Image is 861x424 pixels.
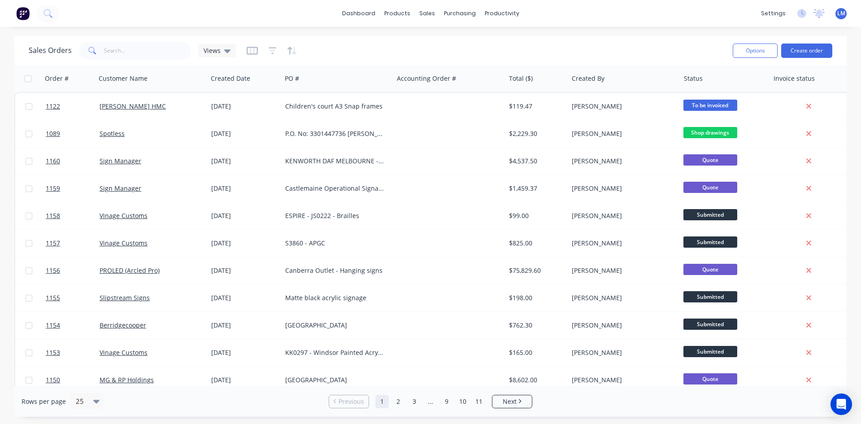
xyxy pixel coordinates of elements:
span: 1153 [46,348,60,357]
span: 1156 [46,266,60,275]
span: Quote [683,373,737,385]
a: Spotless [100,129,125,138]
div: Status [684,74,703,83]
div: Total ($) [509,74,533,83]
div: products [380,7,415,20]
div: Open Intercom Messenger [831,393,852,415]
div: Created Date [211,74,250,83]
span: Submitted [683,346,737,357]
div: Castlemaine Operational Signage [285,184,385,193]
a: 1154 [46,312,100,339]
div: purchasing [439,7,480,20]
div: [DATE] [211,129,278,138]
a: 1156 [46,257,100,284]
div: $99.00 [509,211,561,220]
div: Children's court A3 Snap frames [285,102,385,111]
div: $8,602.00 [509,376,561,385]
img: Factory [16,7,30,20]
button: Options [733,44,778,58]
span: Submitted [683,209,737,220]
div: Matte black acrylic signage [285,293,385,302]
div: [PERSON_NAME] [572,376,671,385]
a: 1122 [46,93,100,120]
a: Next page [492,397,532,406]
span: Next [503,397,517,406]
div: $198.00 [509,293,561,302]
a: MG & RP Holdings [100,376,154,384]
a: 1157 [46,230,100,257]
div: [PERSON_NAME] [572,157,671,166]
div: KK0297 - Windsor Painted Acrylic [285,348,385,357]
div: [PERSON_NAME] [572,266,671,275]
div: $4,537.50 [509,157,561,166]
span: Rows per page [22,397,66,406]
div: Invoice status [774,74,815,83]
div: P.O. No: 3301447736 [PERSON_NAME] House Spare Signs [285,129,385,138]
div: $762.30 [509,321,561,330]
span: 1155 [46,293,60,302]
div: [DATE] [211,348,278,357]
div: $165.00 [509,348,561,357]
div: [PERSON_NAME] [572,321,671,330]
span: 1160 [46,157,60,166]
a: Sign Manager [100,184,141,192]
div: $75,829.60 [509,266,561,275]
div: [PERSON_NAME] [572,211,671,220]
a: 1089 [46,120,100,147]
div: [DATE] [211,184,278,193]
div: Customer Name [99,74,148,83]
span: Quote [683,182,737,193]
a: Page 11 [472,395,486,408]
a: PROLED (Arcled Pro) [100,266,160,275]
div: [GEOGRAPHIC_DATA] [285,321,385,330]
a: Page 9 [440,395,453,408]
div: KENWORTH DAF MELBOURNE - Lightbox Maintenance [285,157,385,166]
span: To be invoiced [683,100,737,111]
a: Slipstream Signs [100,293,150,302]
a: 1155 [46,284,100,311]
a: Page 2 [391,395,405,408]
a: 1150 [46,367,100,393]
div: [DATE] [211,102,278,111]
div: [PERSON_NAME] [572,239,671,248]
div: settings [757,7,790,20]
h1: Sales Orders [29,46,72,55]
button: Create order [781,44,832,58]
div: [PERSON_NAME] [572,293,671,302]
div: ESPIRE - JS0222 - Brailles [285,211,385,220]
div: [GEOGRAPHIC_DATA] [285,376,385,385]
div: Created By [572,74,604,83]
div: [DATE] [211,239,278,248]
a: 1153 [46,339,100,366]
span: LM [837,9,845,17]
span: 1089 [46,129,60,138]
span: Previous [339,397,364,406]
a: Page 10 [456,395,470,408]
div: [DATE] [211,376,278,385]
span: Quote [683,154,737,166]
a: Previous page [329,397,369,406]
div: [DATE] [211,157,278,166]
span: 1159 [46,184,60,193]
div: productivity [480,7,524,20]
span: 1154 [46,321,60,330]
a: Page 3 [408,395,421,408]
a: [PERSON_NAME] HMC [100,102,166,110]
div: [PERSON_NAME] [572,184,671,193]
div: sales [415,7,439,20]
span: Views [204,46,221,55]
div: Canberra Outlet - Hanging signs [285,266,385,275]
div: $1,459.37 [509,184,561,193]
div: Order # [45,74,69,83]
span: 1122 [46,102,60,111]
div: PO # [285,74,299,83]
div: [PERSON_NAME] [572,102,671,111]
span: Submitted [683,291,737,302]
input: Search... [104,42,191,60]
a: Page 1 is your current page [375,395,389,408]
a: 1159 [46,175,100,202]
a: 1158 [46,202,100,229]
span: Submitted [683,236,737,248]
a: Vinage Customs [100,211,148,220]
div: [PERSON_NAME] [572,348,671,357]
